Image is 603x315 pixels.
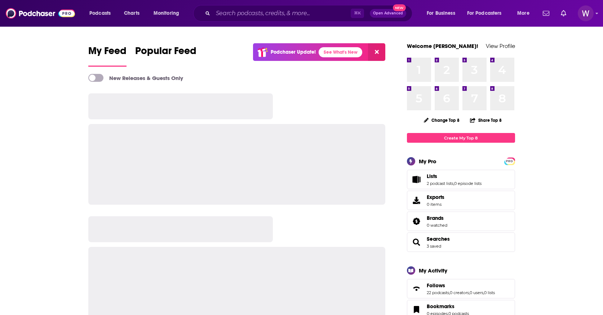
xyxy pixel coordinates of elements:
span: Brands [407,212,515,231]
a: Follows [409,284,424,294]
a: Lists [409,174,424,185]
input: Search podcasts, credits, & more... [213,8,351,19]
a: Brands [427,215,447,221]
span: , [453,181,454,186]
a: Popular Feed [135,45,196,67]
button: Share Top 8 [470,113,502,127]
a: Create My Top 8 [407,133,515,143]
img: Podchaser - Follow, Share and Rate Podcasts [6,6,75,20]
a: Show notifications dropdown [540,7,552,19]
span: Charts [124,8,139,18]
a: 0 episode lists [454,181,482,186]
span: Exports [427,194,444,200]
span: ⌘ K [351,9,364,18]
a: 0 lists [484,290,495,295]
a: Charts [119,8,144,19]
a: See What's New [319,47,362,57]
span: Follows [407,279,515,298]
a: 2 podcast lists [427,181,453,186]
span: For Business [427,8,455,18]
a: 0 users [470,290,483,295]
a: New Releases & Guests Only [88,74,183,82]
a: My Feed [88,45,127,67]
a: Brands [409,216,424,226]
p: Podchaser Update! [271,49,316,55]
span: , [449,290,450,295]
a: Bookmarks [409,305,424,315]
div: My Activity [419,267,447,274]
a: 0 watched [427,223,447,228]
div: My Pro [419,158,436,165]
span: New [393,4,406,11]
span: Popular Feed [135,45,196,61]
button: Show profile menu [578,5,594,21]
span: Monitoring [154,8,179,18]
button: open menu [422,8,464,19]
button: Change Top 8 [420,116,464,125]
img: User Profile [578,5,594,21]
span: 0 items [427,202,444,207]
span: Lists [407,170,515,189]
span: Exports [409,195,424,205]
button: Open AdvancedNew [370,9,406,18]
button: open menu [148,8,189,19]
span: My Feed [88,45,127,61]
a: PRO [505,158,514,164]
a: Exports [407,191,515,210]
a: 22 podcasts [427,290,449,295]
span: Searches [407,232,515,252]
a: Lists [427,173,482,179]
button: open menu [462,8,512,19]
span: , [483,290,484,295]
span: Brands [427,215,444,221]
a: 0 creators [450,290,469,295]
span: Lists [427,173,437,179]
a: Searches [409,237,424,247]
a: Searches [427,236,450,242]
span: Podcasts [89,8,111,18]
a: Follows [427,282,495,289]
button: open menu [512,8,538,19]
span: Bookmarks [427,303,455,310]
a: 3 saved [427,244,441,249]
a: Welcome [PERSON_NAME]! [407,43,478,49]
span: Logged in as williammwhite [578,5,594,21]
span: PRO [505,159,514,164]
a: View Profile [486,43,515,49]
a: Show notifications dropdown [558,7,569,19]
span: For Podcasters [467,8,502,18]
span: , [469,290,470,295]
a: Bookmarks [427,303,469,310]
div: Search podcasts, credits, & more... [200,5,419,22]
button: open menu [84,8,120,19]
span: Open Advanced [373,12,403,15]
span: More [517,8,529,18]
span: Follows [427,282,445,289]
